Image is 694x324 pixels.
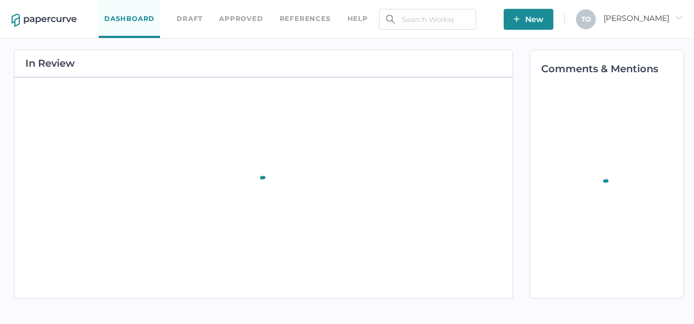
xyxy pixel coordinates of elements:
div: animation [584,166,629,217]
span: [PERSON_NAME] [604,13,682,23]
a: References [280,13,331,25]
span: New [514,9,543,30]
a: Approved [219,13,263,25]
span: T O [581,15,591,23]
h2: Comments & Mentions [541,64,684,74]
img: search.bf03fe8b.svg [386,15,395,24]
h2: In Review [25,58,75,68]
div: animation [241,163,286,213]
img: plus-white.e19ec114.svg [514,16,520,22]
button: New [504,9,553,30]
div: help [348,13,368,25]
i: arrow_right [675,14,682,21]
a: Draft [177,13,202,25]
img: papercurve-logo-colour.7244d18c.svg [12,14,77,27]
input: Search Workspace [379,9,476,30]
